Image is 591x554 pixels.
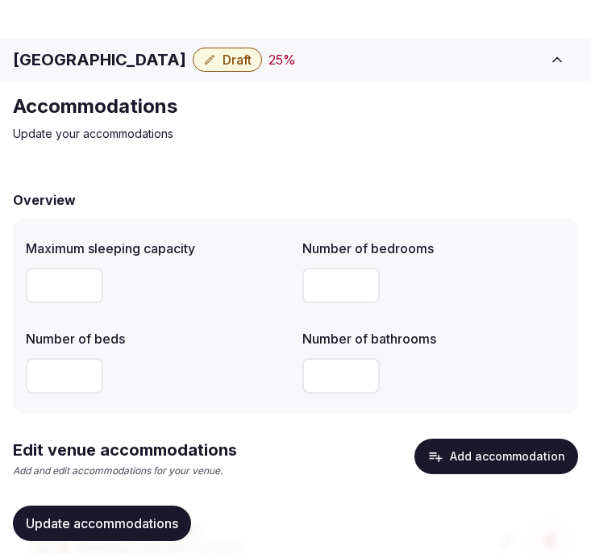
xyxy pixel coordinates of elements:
[223,52,252,68] span: Draft
[268,50,296,69] button: 25%
[302,242,566,255] label: Number of bedrooms
[26,332,289,345] label: Number of beds
[193,48,262,72] button: Draft
[13,94,555,119] h2: Accommodations
[13,48,186,71] h1: [GEOGRAPHIC_DATA]
[13,190,76,210] h2: Overview
[26,515,178,531] span: Update accommodations
[13,506,191,541] button: Update accommodations
[13,464,237,478] p: Add and edit accommodations for your venue.
[13,439,237,461] h2: Edit venue accommodations
[26,242,289,255] label: Maximum sleeping capacity
[414,439,578,474] button: Add accommodation
[268,50,296,69] div: 25 %
[13,126,555,142] p: Update your accommodations
[302,332,566,345] label: Number of bathrooms
[536,42,578,77] button: Toggle sidebar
